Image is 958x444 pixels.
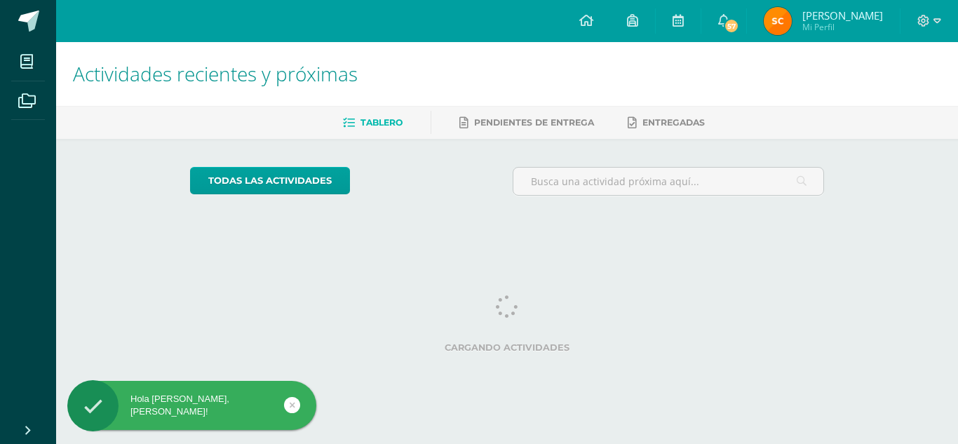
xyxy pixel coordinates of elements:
span: 57 [724,18,739,34]
a: Pendientes de entrega [459,112,594,134]
span: [PERSON_NAME] [802,8,883,22]
span: Pendientes de entrega [474,117,594,128]
a: Tablero [343,112,403,134]
input: Busca una actividad próxima aquí... [513,168,824,195]
a: todas las Actividades [190,167,350,194]
div: Hola [PERSON_NAME], [PERSON_NAME]! [67,393,316,418]
img: 5f1eac71314560e0f20f6c40fd5f0140.png [764,7,792,35]
span: Entregadas [642,117,705,128]
span: Tablero [360,117,403,128]
label: Cargando actividades [190,342,825,353]
span: Mi Perfil [802,21,883,33]
span: Actividades recientes y próximas [73,60,358,87]
a: Entregadas [628,112,705,134]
